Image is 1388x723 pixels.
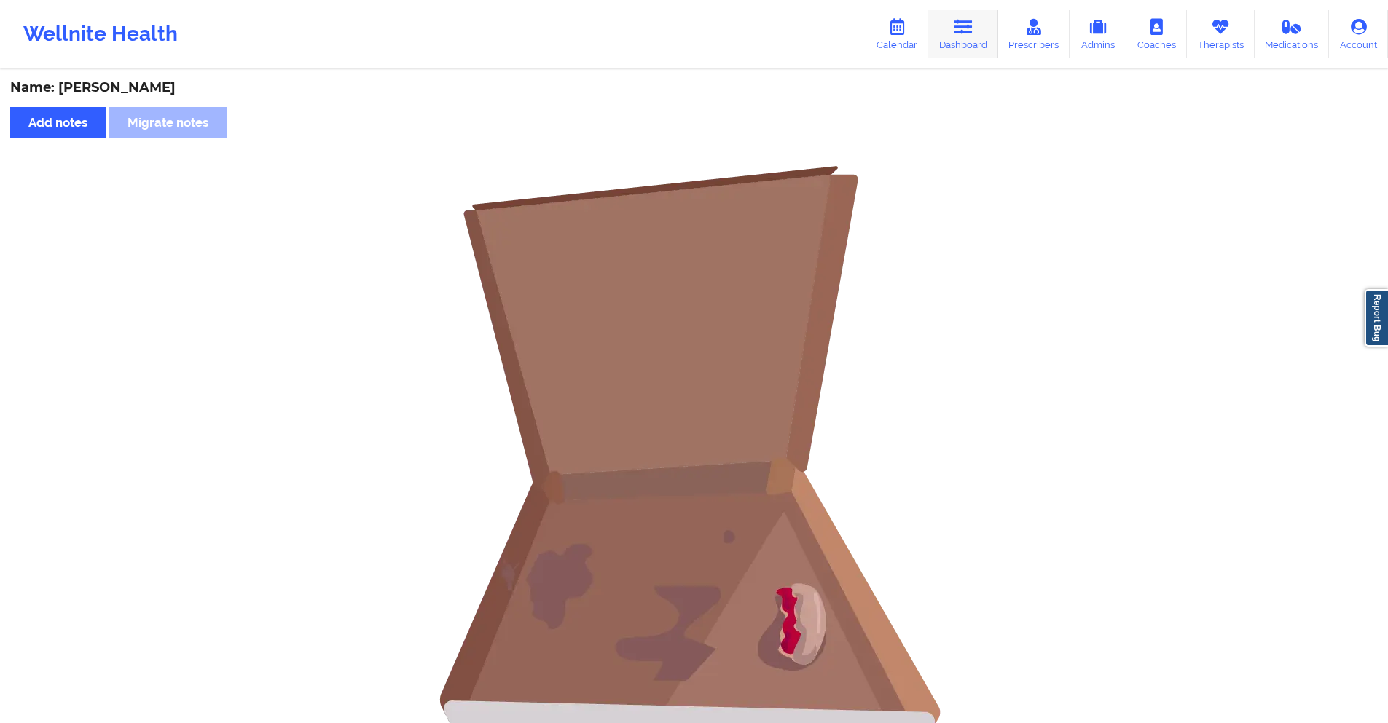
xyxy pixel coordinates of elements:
[928,10,998,58] a: Dashboard
[998,10,1070,58] a: Prescribers
[1329,10,1388,58] a: Account
[1365,289,1388,347] a: Report Bug
[1187,10,1255,58] a: Therapists
[10,79,1378,96] div: Name: [PERSON_NAME]
[1070,10,1126,58] a: Admins
[1126,10,1187,58] a: Coaches
[10,107,106,138] button: Add notes
[866,10,928,58] a: Calendar
[1255,10,1330,58] a: Medications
